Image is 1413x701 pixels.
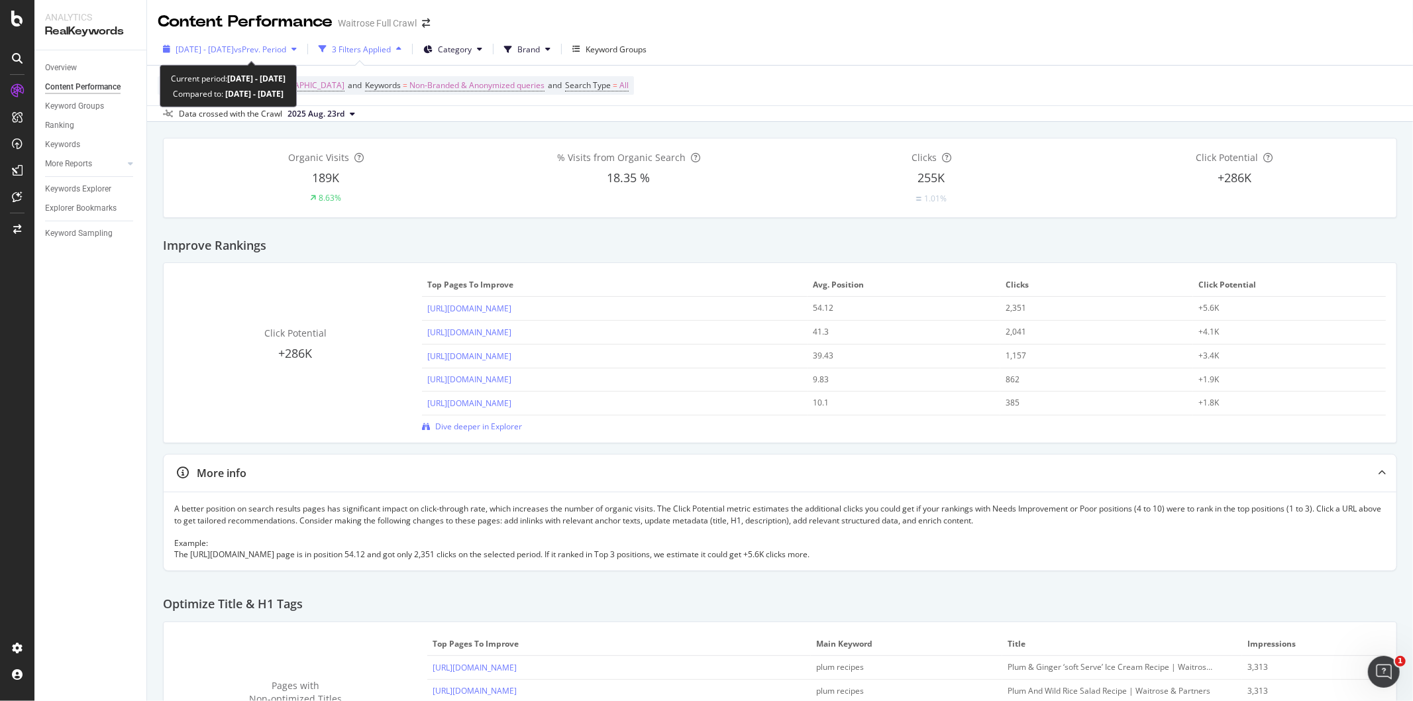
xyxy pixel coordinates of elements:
[1008,685,1214,697] div: Plum And Wild Rice Salad Recipe | Waitrose & Partners
[1247,638,1377,650] span: Impressions
[499,38,556,60] button: Brand
[567,38,652,60] button: Keyword Groups
[565,80,611,91] span: Search Type
[403,80,407,91] span: =
[422,421,522,432] a: Dive deeper in Explorer
[179,108,282,120] div: Data crossed with the Crawl
[173,86,284,101] div: Compared to:
[45,157,92,171] div: More Reports
[282,106,360,122] button: 2025 Aug. 23rd
[1368,656,1400,688] iframe: Intercom live chat
[1006,279,1184,291] span: Clicks
[918,170,945,186] span: 255K
[813,279,992,291] span: Avg. Position
[176,44,234,55] span: [DATE] - [DATE]
[427,350,511,362] a: [URL][DOMAIN_NAME]
[1008,638,1233,650] span: title
[1247,661,1367,673] div: 3,313
[332,44,391,55] div: 3 Filters Applied
[45,138,80,152] div: Keywords
[45,99,137,113] a: Keyword Groups
[1198,326,1363,338] div: +4.1K
[1198,302,1363,314] div: +5.6K
[174,503,1386,560] div: A better position on search results pages has significant impact on click-through rate, which inc...
[435,421,522,432] span: Dive deeper in Explorer
[427,303,511,314] a: [URL][DOMAIN_NAME]
[348,80,362,91] span: and
[1006,350,1170,362] div: 1,157
[816,661,979,673] div: plum recipes
[45,80,121,94] div: Content Performance
[433,662,517,673] a: [URL][DOMAIN_NAME]
[438,44,472,55] span: Category
[163,598,303,611] h2: Optimize Title & H1 Tags
[45,61,77,75] div: Overview
[427,398,511,409] a: [URL][DOMAIN_NAME]
[163,239,266,252] h2: Improve Rankings
[607,170,650,186] span: 18.35 %
[278,345,312,361] span: +286K
[158,38,302,60] button: [DATE] - [DATE]vsPrev. Period
[813,350,977,362] div: 39.43
[45,201,117,215] div: Explorer Bookmarks
[45,227,137,241] a: Keyword Sampling
[619,76,629,95] span: All
[1198,279,1377,291] span: Click Potential
[45,119,74,133] div: Ranking
[45,182,137,196] a: Keywords Explorer
[1395,656,1406,667] span: 1
[45,11,136,24] div: Analytics
[264,327,327,339] span: Click Potential
[409,76,545,95] span: Non-Branded & Anonymized queries
[223,88,284,99] b: [DATE] - [DATE]
[365,80,401,91] span: Keywords
[557,151,686,164] span: % Visits from Organic Search
[288,151,349,164] span: Organic Visits
[338,17,417,30] div: Waitrose Full Crawl
[813,397,977,409] div: 10.1
[816,638,994,650] span: Main Keyword
[613,80,617,91] span: =
[1006,397,1170,409] div: 385
[813,302,977,314] div: 54.12
[813,374,977,386] div: 9.83
[45,99,104,113] div: Keyword Groups
[319,192,341,203] div: 8.63%
[171,71,286,86] div: Current period:
[234,44,286,55] span: vs Prev. Period
[1006,374,1170,386] div: 862
[427,279,799,291] span: Top pages to improve
[1006,302,1170,314] div: 2,351
[1198,374,1363,386] div: +1.9K
[813,326,977,338] div: 41.3
[427,327,511,338] a: [URL][DOMAIN_NAME]
[427,374,511,385] a: [URL][DOMAIN_NAME]
[924,193,947,204] div: 1.01%
[45,157,124,171] a: More Reports
[288,108,344,120] span: 2025 Aug. 23rd
[1247,685,1367,697] div: 3,313
[45,80,137,94] a: Content Performance
[418,38,488,60] button: Category
[1198,350,1363,362] div: +3.4K
[1198,397,1363,409] div: +1.8K
[422,19,430,28] div: arrow-right-arrow-left
[45,24,136,39] div: RealKeywords
[45,119,137,133] a: Ranking
[1218,170,1251,186] span: +286K
[433,638,802,650] span: Top pages to improve
[916,197,921,201] img: Equal
[517,44,540,55] span: Brand
[45,138,137,152] a: Keywords
[45,201,137,215] a: Explorer Bookmarks
[45,182,111,196] div: Keywords Explorer
[433,685,517,696] a: [URL][DOMAIN_NAME]
[912,151,937,164] span: Clicks
[586,44,647,55] div: Keyword Groups
[548,80,562,91] span: and
[158,11,333,33] div: Content Performance
[1006,326,1170,338] div: 2,041
[45,61,137,75] a: Overview
[816,685,979,697] div: plum recipes
[313,38,407,60] button: 3 Filters Applied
